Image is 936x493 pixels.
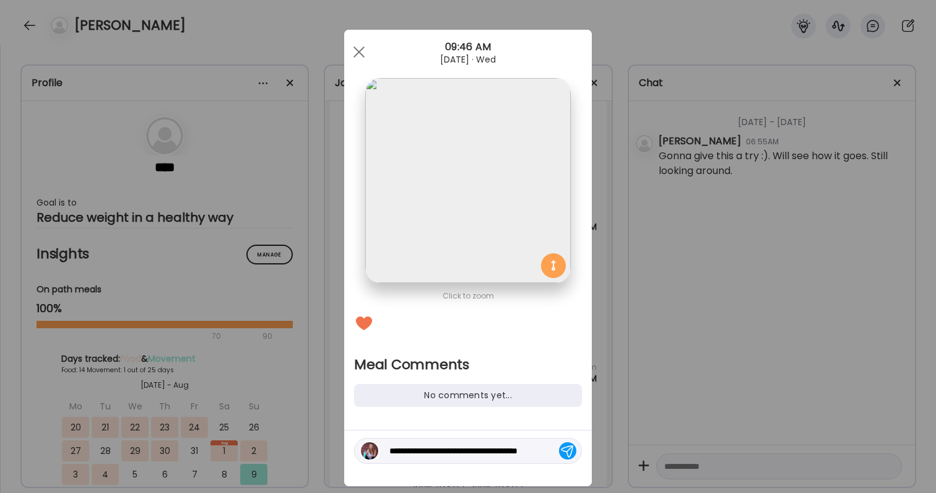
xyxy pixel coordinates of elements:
h2: Meal Comments [354,356,582,374]
div: Click to zoom [354,289,582,303]
img: images%2F9m0wo3u4xiOiSyzKak2CrNyhZrr2%2F2Jd859IZOEkXZ4XIKEbp%2F0FT9PEOKhd9aUO2JjBcn_1080 [365,78,570,283]
div: No comments yet... [354,384,582,407]
div: 09:46 AM [344,40,592,55]
img: avatars%2FoINX4Z8Ej2fvi1pB3mezSt0P9Y82 [361,442,378,460]
div: [DATE] · Wed [344,55,592,64]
